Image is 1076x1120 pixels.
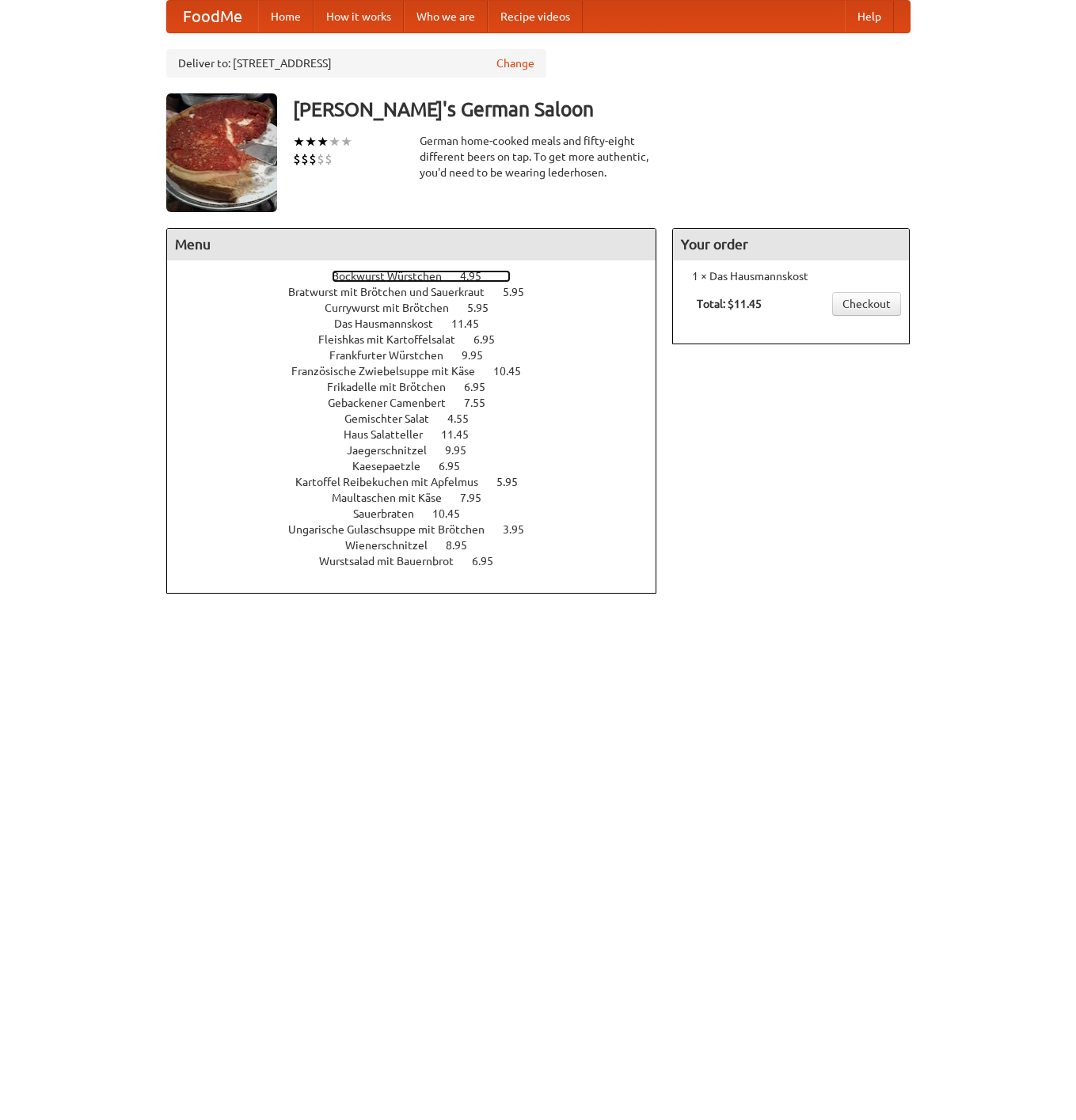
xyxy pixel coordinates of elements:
[347,444,443,457] span: Jaegerschnitzel
[167,229,656,260] h4: Menu
[473,333,511,346] span: 6.95
[345,539,496,552] a: Wienerschnitzel 8.95
[345,539,443,552] span: Wienerschnitzel
[472,555,509,568] span: 6.95
[317,150,325,168] li: $
[288,523,553,536] a: Ungarische Gulaschsuppe mit Brötchen 3.95
[295,476,494,488] span: Kartoffel Reibekuchen mit Apfelmus
[318,333,471,346] span: Fleishkas mit Kartoffelsalat
[332,270,511,283] a: Bockwurst Würstchen 4.95
[503,286,540,298] span: 5.95
[293,93,911,125] h3: [PERSON_NAME]'s German Saloon
[166,93,277,212] img: angular.jpg
[329,133,340,150] li: ★
[344,428,439,441] span: Haus Salatteller
[832,292,901,316] a: Checkout
[301,150,309,168] li: $
[488,1,583,32] a: Recipe videos
[460,492,497,504] span: 7.95
[166,49,546,78] div: Deliver to: [STREET_ADDRESS]
[353,507,489,520] a: Sauerbraten 10.45
[441,428,485,441] span: 11.45
[325,150,333,168] li: $
[309,150,317,168] li: $
[293,150,301,168] li: $
[432,507,476,520] span: 10.45
[328,397,462,409] span: Gebackener Camenbert
[340,133,352,150] li: ★
[464,381,501,393] span: 6.95
[439,460,476,473] span: 6.95
[167,1,258,32] a: FoodMe
[319,555,523,568] a: Wurstsalad mit Bauernbrot 6.95
[493,365,537,378] span: 10.45
[332,270,458,283] span: Bockwurst Würstchen
[464,397,501,409] span: 7.55
[328,397,515,409] a: Gebackener Camenbert 7.55
[344,428,498,441] a: Haus Salatteller 11.45
[503,523,540,536] span: 3.95
[291,365,550,378] a: Französische Zwiebelsuppe mit Käse 10.45
[673,229,909,260] h4: Your order
[288,286,553,298] a: Bratwurst mit Brötchen und Sauerkraut 5.95
[314,1,404,32] a: How it works
[317,133,329,150] li: ★
[258,1,314,32] a: Home
[496,55,534,71] a: Change
[353,507,430,520] span: Sauerbraten
[327,381,515,393] a: Frikadelle mit Brötchen 6.95
[332,492,511,504] a: Maultaschen mit Käse 7.95
[332,492,458,504] span: Maultaschen mit Käse
[293,133,305,150] li: ★
[327,381,462,393] span: Frikadelle mit Brötchen
[344,412,445,425] span: Gemischter Salat
[404,1,488,32] a: Who we are
[334,317,508,330] a: Das Hausmannskost 11.45
[845,1,894,32] a: Help
[319,555,470,568] span: Wurstsalad mit Bauernbrot
[347,444,496,457] a: Jaegerschnitzel 9.95
[451,317,495,330] span: 11.45
[352,460,489,473] a: Kaesepaetzle 6.95
[462,349,499,362] span: 9.95
[318,333,524,346] a: Fleishkas mit Kartoffelsalat 6.95
[445,444,482,457] span: 9.95
[496,476,534,488] span: 5.95
[288,523,500,536] span: Ungarische Gulaschsuppe mit Brötchen
[329,349,512,362] a: Frankfurter Würstchen 9.95
[352,460,436,473] span: Kaesepaetzle
[305,133,317,150] li: ★
[447,412,485,425] span: 4.55
[329,349,459,362] span: Frankfurter Würstchen
[291,365,491,378] span: Französische Zwiebelsuppe mit Käse
[288,286,500,298] span: Bratwurst mit Brötchen und Sauerkraut
[295,476,547,488] a: Kartoffel Reibekuchen mit Apfelmus 5.95
[460,270,497,283] span: 4.95
[467,302,504,314] span: 5.95
[334,317,449,330] span: Das Hausmannskost
[325,302,518,314] a: Currywurst mit Brötchen 5.95
[325,302,465,314] span: Currywurst mit Brötchen
[681,268,901,284] li: 1 × Das Hausmannskost
[420,133,657,180] div: German home-cooked meals and fifty-eight different beers on tap. To get more authentic, you'd nee...
[344,412,498,425] a: Gemischter Salat 4.55
[697,298,762,310] b: Total: $11.45
[446,539,483,552] span: 8.95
